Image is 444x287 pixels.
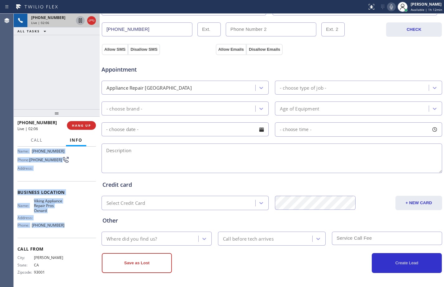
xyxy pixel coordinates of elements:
[72,123,91,128] span: HANG UP
[17,29,40,33] span: ALL TASKS
[372,253,442,273] button: Create Lead
[87,16,96,25] button: Hang up
[14,27,52,35] button: ALL TASKS
[34,199,65,213] span: Viking Appliance Repair Pros Oxnard
[246,44,283,55] button: Disallow Emails
[102,22,192,36] input: Phone Number
[280,84,326,91] div: - choose type of job -
[332,232,442,245] input: Service Call Fee
[32,223,64,228] span: [PHONE_NUMBER]
[31,137,43,143] span: Call
[17,215,34,220] span: Address:
[226,22,316,36] input: Phone Number 2
[70,137,83,143] span: Info
[31,15,65,20] span: [PHONE_NUMBER]
[106,84,192,91] div: Appliance Repair [GEOGRAPHIC_DATA]
[67,121,96,130] button: HANG UP
[102,65,214,74] span: Appointment
[29,158,62,162] span: [PHONE_NUMBER]
[17,246,96,252] span: Call From
[106,200,145,207] div: Select Credit Card
[411,7,442,12] span: Available | 1h 12min
[395,196,442,210] button: + NEW CARD
[197,22,221,36] input: Ext.
[17,203,34,208] span: Name:
[34,270,65,275] span: 93001
[17,120,57,125] span: [PHONE_NUMBER]
[102,122,269,136] input: - choose date -
[280,105,319,112] div: Age of Equipment
[17,270,34,275] span: Zipcode:
[17,223,32,228] span: Phone:
[128,44,160,55] button: Disallow SMS
[411,2,442,7] div: [PERSON_NAME]
[17,255,34,260] span: City:
[31,21,49,25] span: Live | 02:06
[223,235,274,242] div: Call before tech arrives
[17,189,96,195] span: Business location
[321,22,345,36] input: Ext. 2
[34,255,65,260] span: [PERSON_NAME]
[66,134,86,146] button: Info
[216,44,246,55] button: Allow Emails
[32,149,64,153] span: [PHONE_NUMBER]
[17,126,38,131] span: Live | 02:06
[17,166,34,171] span: Address:
[102,253,172,273] button: Save as Lost
[106,105,142,112] div: - choose brand -
[386,22,442,37] button: CHECK
[106,235,157,242] div: Where did you find us?
[102,216,441,225] div: Other
[17,149,32,153] span: Name:
[102,181,441,189] div: Credit card
[34,263,65,267] span: CA
[76,16,85,25] button: Hold Customer
[102,44,128,55] button: Allow SMS
[387,2,396,11] button: Mute
[17,158,29,162] span: Phone:
[17,263,34,267] span: State:
[27,134,46,146] button: Call
[280,126,312,132] span: - choose time -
